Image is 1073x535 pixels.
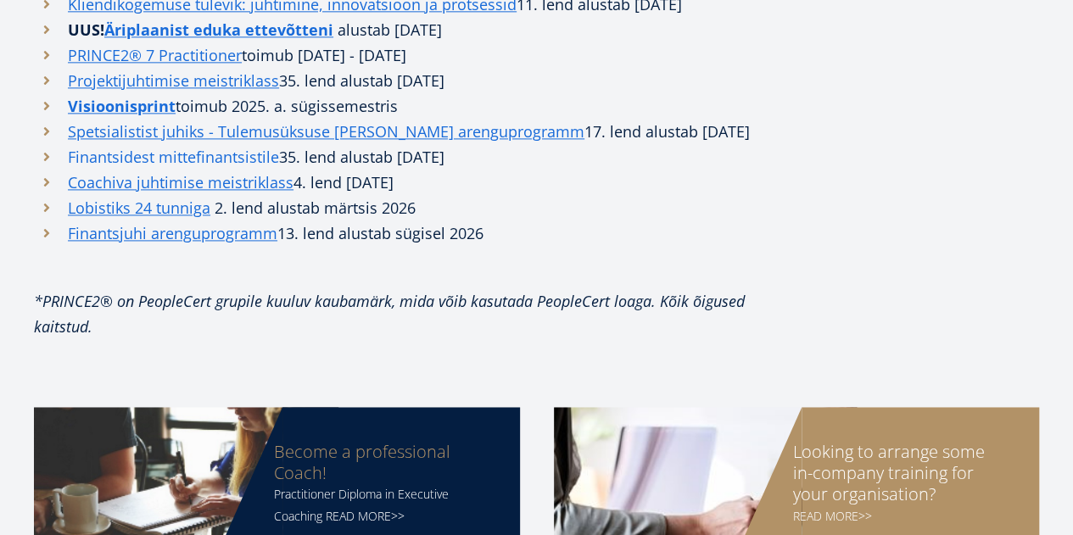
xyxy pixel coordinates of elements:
div: READ MORE>> [793,504,1005,526]
a: Finantsidest mittefinantsistile [68,144,279,170]
li: 2. lend alustab märtsis 2026 [34,195,759,220]
a: Projektijuhtimise meistriklass [68,68,279,93]
div: Looking to arrange some in-company training for your organisation? [793,441,1005,504]
li: 35. lend alustab [DATE] [34,68,759,93]
strong: UUS! [68,20,338,40]
li: 13. lend alustab sügisel 2026 [34,220,759,246]
a: Äriplaanist eduka ettevõtteni [104,17,333,42]
li: 35. lend alustab [DATE] [34,144,759,170]
a: PRINCE2® 7 Practitioner [68,42,242,68]
a: Coachiva juhtimise meistriklass [68,170,293,195]
a: Finantsjuhi arenguprogramm [68,220,277,246]
li: 17. lend alustab [DATE] [34,119,759,144]
div: Become a professional Coach! [274,441,486,483]
em: *PRINCE2® on PeopleCert grupile kuuluv kaubamärk, mida võib kasutada PeopleCert loaga. Kõik õigus... [34,291,745,337]
li: alustab [DATE] [34,17,759,42]
div: Practitioner Diploma in Executive Coaching READ MORE>> [274,483,486,526]
a: Lobistiks 24 tunniga [68,195,210,220]
li: toimub [DATE] - [DATE] [34,42,759,68]
a: Visioonisprint [68,93,176,119]
li: toimub 2025. a. sügissemestris [34,93,759,119]
a: Spetsialistist juhiks - Tulemusüksuse [PERSON_NAME] arenguprogramm [68,119,584,144]
li: 4. lend [DATE] [34,170,759,195]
